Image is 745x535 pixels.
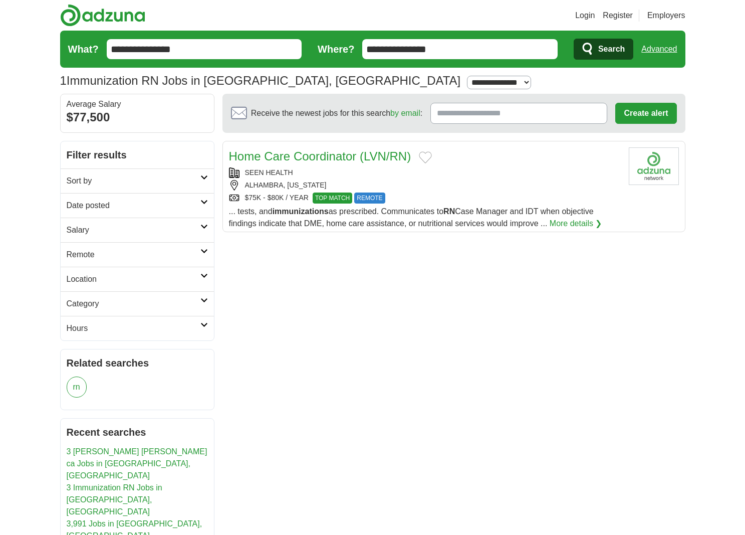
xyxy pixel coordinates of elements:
[629,147,679,185] img: Company logo
[390,109,420,117] a: by email
[61,168,214,193] a: Sort by
[67,273,200,285] h2: Location
[251,107,422,119] span: Receive the newest jobs for this search :
[61,267,214,291] a: Location
[67,100,208,108] div: Average Salary
[67,224,200,236] h2: Salary
[229,180,621,191] div: ALHAMBRA, [US_STATE]
[67,108,208,126] div: $77,500
[61,193,214,218] a: Date posted
[67,298,200,310] h2: Category
[598,39,625,59] span: Search
[67,355,208,371] h2: Related searches
[61,242,214,267] a: Remote
[67,200,200,212] h2: Date posted
[443,207,455,216] strong: RN
[67,483,162,516] a: 3 Immunization RN Jobs in [GEOGRAPHIC_DATA], [GEOGRAPHIC_DATA]
[641,39,677,59] a: Advanced
[229,207,594,228] span: ... tests, and as prescribed. Communicates to Case Manager and IDT when objective findings indica...
[67,175,200,187] h2: Sort by
[550,218,602,230] a: More details ❯
[229,167,621,178] div: SEEN HEALTH
[67,249,200,261] h2: Remote
[61,141,214,168] h2: Filter results
[647,10,685,22] a: Employers
[67,377,87,398] a: rn
[60,74,461,87] h1: Immunization RN Jobs in [GEOGRAPHIC_DATA], [GEOGRAPHIC_DATA]
[60,72,67,90] span: 1
[67,425,208,440] h2: Recent searches
[603,10,633,22] a: Register
[61,218,214,242] a: Salary
[229,193,621,204] div: $75K - $80K / YEAR
[61,291,214,316] a: Category
[273,207,329,216] strong: immunizations
[67,322,200,334] h2: Hours
[354,193,385,204] span: REMOTE
[574,39,633,60] button: Search
[229,149,411,163] a: Home Care Coordinator (LVN/RN)
[60,4,145,27] img: Adzuna logo
[68,42,99,57] label: What?
[313,193,352,204] span: TOP MATCH
[318,42,354,57] label: Where?
[61,316,214,340] a: Hours
[575,10,595,22] a: Login
[419,151,432,163] button: Add to favorite jobs
[615,103,676,124] button: Create alert
[67,447,207,480] a: 3 [PERSON_NAME] [PERSON_NAME] ca Jobs in [GEOGRAPHIC_DATA], [GEOGRAPHIC_DATA]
